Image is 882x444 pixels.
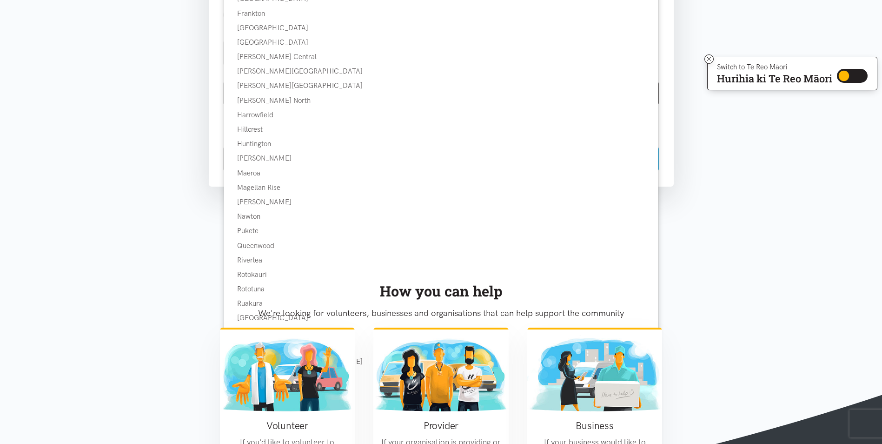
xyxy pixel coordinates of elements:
div: [PERSON_NAME] [224,196,658,208]
div: [PERSON_NAME] [224,153,658,164]
div: How you can help [220,280,663,303]
div: [PERSON_NAME] Central [224,51,658,62]
div: Riverlea [224,255,658,266]
div: Queenwood [224,240,658,251]
div: [GEOGRAPHIC_DATA] [224,22,658,34]
p: Hurihia ki Te Reo Māori [717,74,832,83]
p: Switch to Te Reo Māori [717,64,832,70]
div: Maeroa [224,168,658,179]
h3: Business [535,419,655,432]
div: [GEOGRAPHIC_DATA] [224,37,658,48]
h3: Provider [381,419,501,432]
div: [PERSON_NAME][GEOGRAPHIC_DATA] [224,80,658,91]
div: Harrowfield [224,109,658,121]
div: Pukete [224,225,658,236]
div: Magellan Rise [224,182,658,193]
div: Hillcrest [224,124,658,135]
div: Nawton [224,211,658,222]
div: [PERSON_NAME][GEOGRAPHIC_DATA] [224,66,658,77]
div: [PERSON_NAME] North [224,95,658,106]
div: Huntington [224,138,658,149]
h3: Volunteer [227,419,348,432]
div: Frankton [224,8,658,19]
p: We're looking for volunteers, businesses and organisations that can help support the community [220,306,663,320]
